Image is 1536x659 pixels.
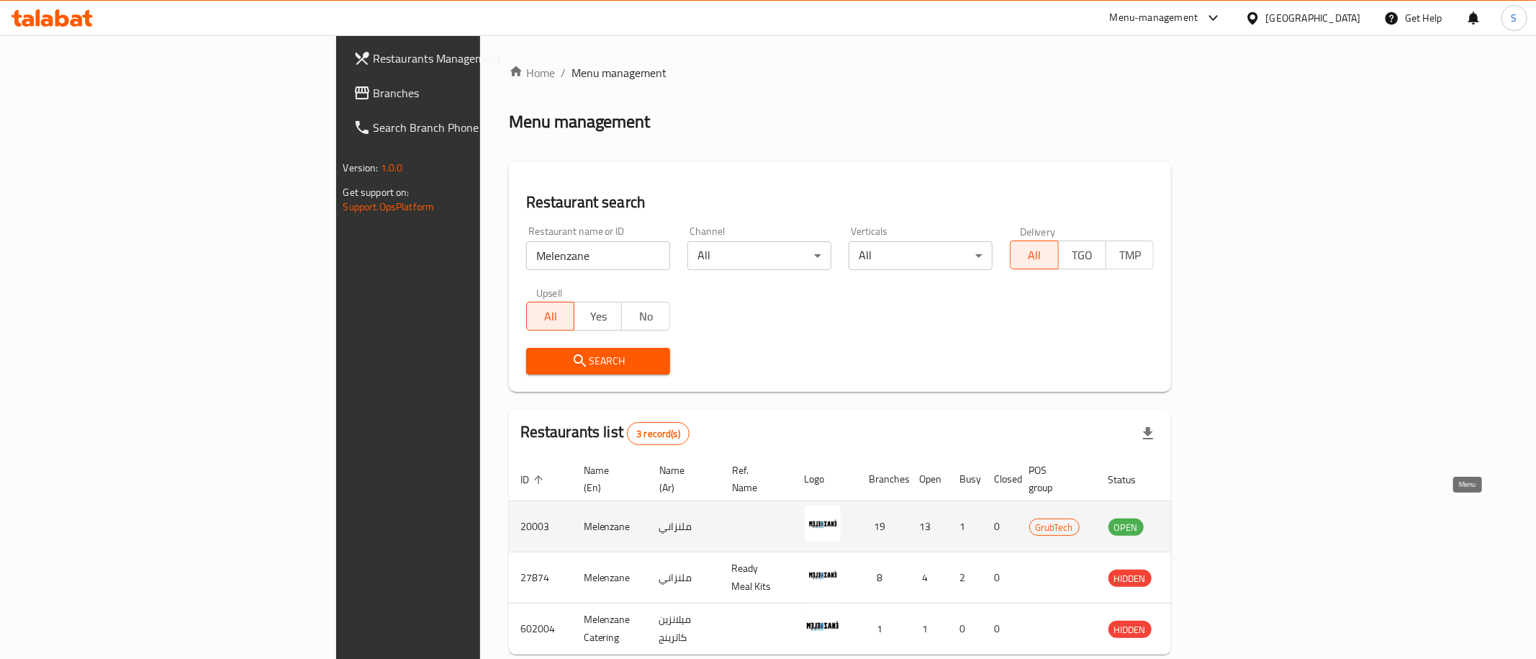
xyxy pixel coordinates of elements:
[342,110,592,145] a: Search Branch Phone
[621,302,669,331] button: No
[536,287,563,297] label: Upsell
[1266,10,1361,26] div: [GEOGRAPHIC_DATA]
[1110,9,1198,27] div: Menu-management
[1108,570,1152,587] span: HIDDEN
[627,422,690,445] div: Total records count
[849,241,993,270] div: All
[520,471,548,488] span: ID
[1108,622,1152,638] span: HIDDEN
[342,76,592,110] a: Branches
[648,501,720,552] td: ملنزاني
[572,604,648,655] td: Melenzane Catering
[949,552,983,604] td: 2
[648,552,720,604] td: ملنزاني
[381,158,403,177] span: 1.0.0
[1016,245,1052,266] span: All
[805,608,841,644] img: Melenzane Catering
[343,197,435,216] a: Support.OpsPlatform
[1131,416,1165,451] div: Export file
[1010,241,1058,269] button: All
[983,501,1018,552] td: 0
[572,552,648,604] td: Melenzane
[858,552,908,604] td: 8
[949,604,983,655] td: 0
[509,457,1222,655] table: enhanced table
[983,552,1018,604] td: 0
[1029,462,1080,496] span: POS group
[1065,245,1101,266] span: TGO
[526,192,1155,213] h2: Restaurant search
[538,352,659,370] span: Search
[572,64,667,81] span: Menu management
[1108,519,1144,536] span: OPEN
[648,604,720,655] td: ميلانزين كاترينج
[1030,519,1079,536] span: GrubTech
[1106,241,1154,269] button: TMP
[526,302,574,331] button: All
[584,462,631,496] span: Name (En)
[628,306,664,327] span: No
[526,241,670,270] input: Search for restaurant name or ID..
[908,457,949,501] th: Open
[520,421,690,445] h2: Restaurants list
[908,501,949,552] td: 13
[1058,241,1106,269] button: TGO
[574,302,622,331] button: Yes
[343,158,379,177] span: Version:
[805,506,841,542] img: Melenzane
[983,457,1018,501] th: Closed
[343,183,410,202] span: Get support on:
[858,604,908,655] td: 1
[908,604,949,655] td: 1
[949,457,983,501] th: Busy
[1108,471,1155,488] span: Status
[1108,621,1152,638] div: HIDDEN
[983,604,1018,655] td: 0
[1512,10,1517,26] span: S
[628,427,689,441] span: 3 record(s)
[1108,570,1152,587] div: HIDDEN
[580,306,616,327] span: Yes
[533,306,569,327] span: All
[1020,226,1056,236] label: Delivery
[342,41,592,76] a: Restaurants Management
[659,462,703,496] span: Name (Ar)
[687,241,831,270] div: All
[805,557,841,593] img: Melenzane
[509,64,1172,81] nav: breadcrumb
[374,50,581,67] span: Restaurants Management
[720,552,793,604] td: Ready Meal Kits
[858,457,908,501] th: Branches
[374,84,581,102] span: Branches
[374,119,581,136] span: Search Branch Phone
[509,110,651,133] h2: Menu management
[858,501,908,552] td: 19
[908,552,949,604] td: 4
[1112,245,1148,266] span: TMP
[732,462,776,496] span: Ref. Name
[949,501,983,552] td: 1
[526,348,670,375] button: Search
[572,501,648,552] td: Melenzane
[793,457,858,501] th: Logo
